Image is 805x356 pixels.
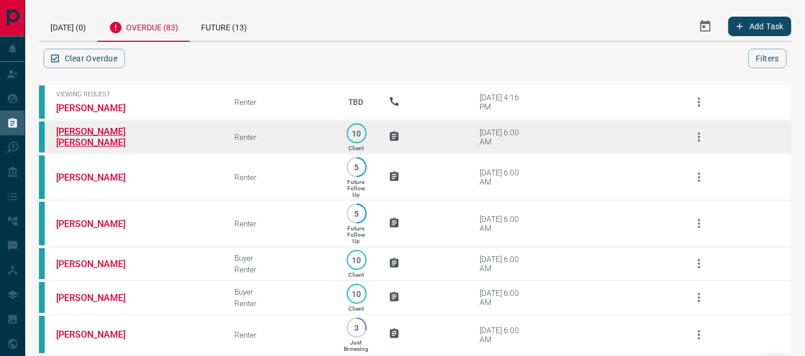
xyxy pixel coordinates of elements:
[234,299,324,308] div: Renter
[234,219,324,228] div: Renter
[234,287,324,296] div: Buyer
[56,172,142,183] a: [PERSON_NAME]
[748,49,787,68] button: Filters
[352,323,361,332] p: 3
[56,103,142,114] a: [PERSON_NAME]
[480,326,528,344] div: [DATE] 6:00 AM
[39,85,45,119] div: condos.ca
[728,17,791,36] button: Add Task
[341,87,371,118] p: TBD
[97,11,190,42] div: Overdue (83)
[692,13,719,40] button: Select Date Range
[56,259,142,269] a: [PERSON_NAME]
[234,253,324,263] div: Buyer
[480,168,528,186] div: [DATE] 6:00 AM
[480,214,528,233] div: [DATE] 6:00 AM
[352,256,361,264] p: 10
[56,218,142,229] a: [PERSON_NAME]
[352,129,361,138] p: 10
[480,93,528,111] div: [DATE] 4:16 PM
[190,11,258,41] div: Future (13)
[234,265,324,274] div: Renter
[39,248,45,279] div: condos.ca
[352,290,361,298] p: 10
[348,272,364,278] p: Client
[352,163,361,171] p: 5
[348,145,364,151] p: Client
[39,155,45,199] div: condos.ca
[39,316,45,353] div: condos.ca
[352,209,361,218] p: 5
[39,282,45,313] div: condos.ca
[480,288,528,307] div: [DATE] 6:00 AM
[56,126,142,148] a: [PERSON_NAME] [PERSON_NAME]
[56,91,217,98] span: Viewing Request
[56,329,142,340] a: [PERSON_NAME]
[234,330,324,339] div: Renter
[480,128,528,146] div: [DATE] 6:00 AM
[44,49,125,68] button: Clear Overdue
[39,11,97,41] div: [DATE] (0)
[234,97,324,107] div: Renter
[348,306,364,312] p: Client
[347,225,365,244] p: Future Follow Up
[39,202,45,245] div: condos.ca
[347,179,365,198] p: Future Follow Up
[344,339,368,352] p: Just Browsing
[480,255,528,273] div: [DATE] 6:00 AM
[56,292,142,303] a: [PERSON_NAME]
[39,122,45,152] div: condos.ca
[234,173,324,182] div: Renter
[234,132,324,142] div: Renter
